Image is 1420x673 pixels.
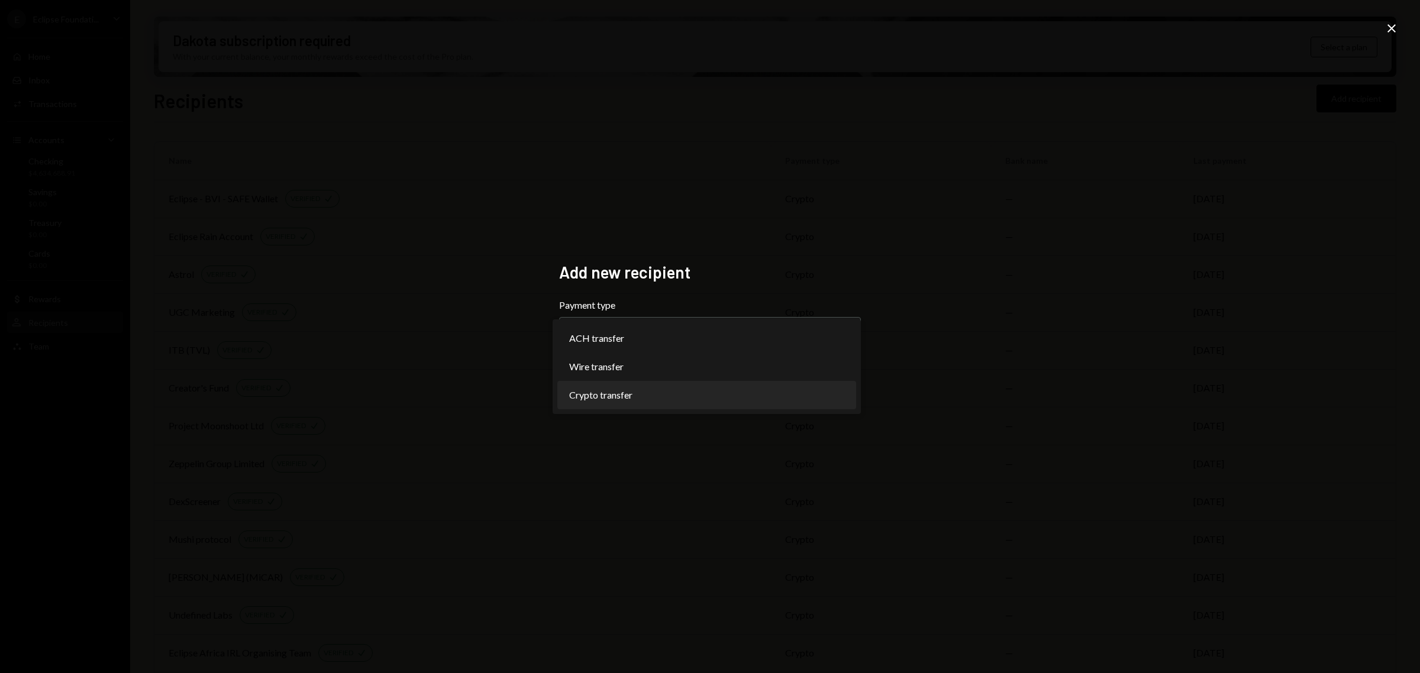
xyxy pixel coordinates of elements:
h2: Add new recipient [559,261,861,284]
span: Crypto transfer [569,388,632,402]
button: Payment type [559,317,861,350]
span: Wire transfer [569,360,624,374]
label: Payment type [559,298,861,312]
span: ACH transfer [569,331,624,345]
